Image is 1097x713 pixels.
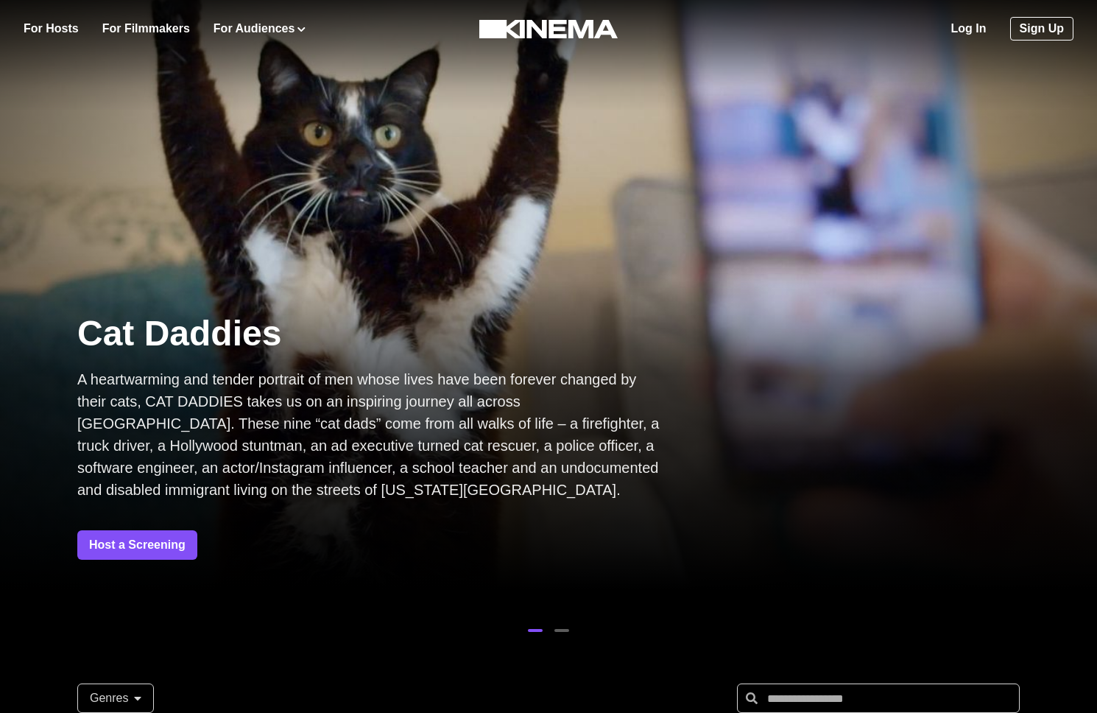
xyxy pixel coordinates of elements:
[77,684,154,713] button: Genres
[77,311,666,356] p: Cat Daddies
[77,368,666,501] p: A heartwarming and tender portrait of men whose lives have been forever changed by their cats, CA...
[214,20,306,38] button: For Audiences
[951,20,987,38] a: Log In
[102,20,190,38] a: For Filmmakers
[24,20,79,38] a: For Hosts
[77,530,197,560] a: Host a Screening
[1010,17,1073,41] a: Sign Up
